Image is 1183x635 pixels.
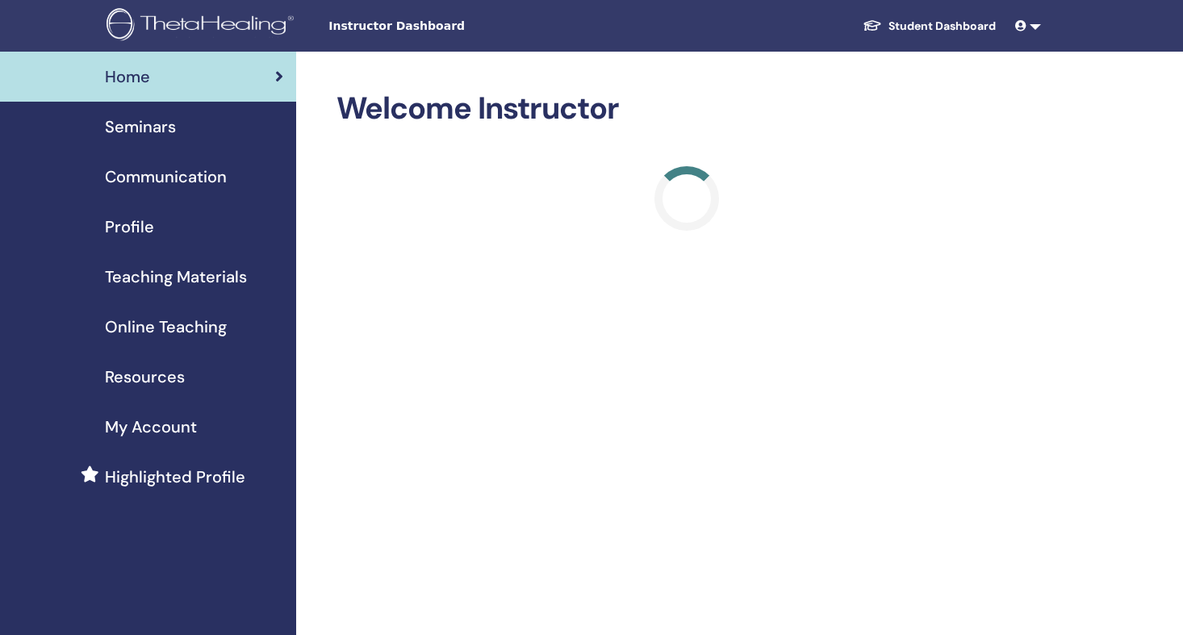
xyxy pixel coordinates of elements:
img: graduation-cap-white.svg [863,19,882,32]
a: Student Dashboard [850,11,1009,41]
span: Profile [105,215,154,239]
span: Resources [105,365,185,389]
span: Highlighted Profile [105,465,245,489]
h2: Welcome Instructor [337,90,1039,127]
span: Teaching Materials [105,265,247,289]
span: Communication [105,165,227,189]
span: Home [105,65,150,89]
span: Instructor Dashboard [328,18,571,35]
span: Online Teaching [105,315,227,339]
span: Seminars [105,115,176,139]
span: My Account [105,415,197,439]
img: logo.png [107,8,299,44]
